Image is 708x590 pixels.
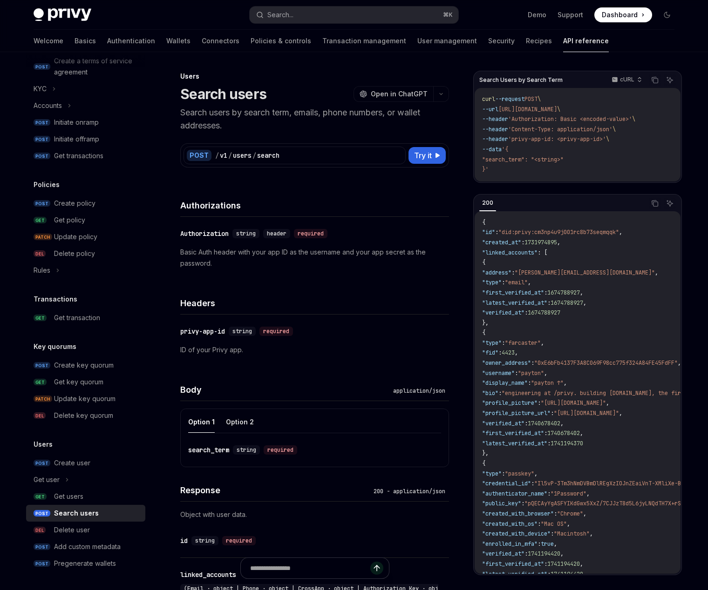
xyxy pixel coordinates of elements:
[479,76,563,84] span: Search Users by Search Term
[54,524,90,536] div: Delete user
[544,560,547,568] span: :
[564,379,567,387] span: ,
[482,379,528,387] span: "display_name"
[482,289,544,296] span: "first_verified_at"
[166,30,191,52] a: Wallets
[560,550,564,557] span: ,
[560,420,564,427] span: ,
[482,309,524,316] span: "verified_at"
[505,470,534,477] span: "passkey"
[236,230,256,237] span: string
[26,212,145,228] a: GETGet policy
[524,95,538,103] span: POST
[660,7,674,22] button: Toggle dark mode
[498,228,619,236] span: "did:privy:cm3np4u9j001rc8b73seqmqqk"
[34,379,47,386] span: GET
[518,369,544,377] span: "payton"
[590,530,593,537] span: ,
[180,86,266,102] h1: Search users
[482,329,485,336] span: {
[528,10,546,20] a: Demo
[482,550,524,557] span: "verified_at"
[551,299,583,307] span: 1674788927
[34,136,50,143] span: POST
[526,30,552,52] a: Recipes
[34,439,53,450] h5: Users
[619,409,622,417] span: ,
[252,151,256,160] div: /
[586,490,590,497] span: ,
[443,11,453,19] span: ⌘ K
[495,95,524,103] span: --request
[54,491,83,502] div: Get users
[482,339,502,347] span: "type"
[508,135,606,143] span: 'privy-app-id: <privy-app-id>'
[547,490,551,497] span: :
[551,440,583,447] span: 1741194370
[502,339,505,347] span: :
[528,550,560,557] span: 1741194420
[264,445,297,455] div: required
[551,530,554,537] span: :
[547,289,580,296] span: 1674788927
[34,396,52,402] span: PATCH
[180,199,449,212] h4: Authorizations
[551,409,554,417] span: :
[187,150,211,161] div: POST
[498,389,502,397] span: :
[563,30,609,52] a: API reference
[482,409,551,417] span: "profile_picture_url"
[250,7,458,23] button: Search...⌘K
[180,344,449,355] p: ID of your Privy app.
[34,474,60,485] div: Get user
[482,510,554,517] span: "created_with_browser"
[34,412,46,419] span: DEL
[524,239,557,246] span: 1731974895
[34,460,50,467] span: POST
[547,440,551,447] span: :
[180,229,229,238] div: Authorization
[26,357,145,374] a: POSTCreate key quorum
[482,219,485,226] span: {
[54,231,97,242] div: Update policy
[508,115,632,123] span: 'Authorization: Basic <encoded-value>'
[107,30,155,52] a: Authentication
[538,399,541,407] span: :
[554,540,557,548] span: ,
[482,429,544,437] span: "first_verified_at"
[54,215,85,226] div: Get policy
[26,390,145,407] a: PATCHUpdate key quorum
[619,228,622,236] span: ,
[567,520,570,528] span: ,
[233,151,252,160] div: users
[259,327,293,336] div: required
[482,126,508,133] span: --header
[602,10,638,20] span: Dashboard
[502,146,508,153] span: '{
[34,217,47,224] span: GET
[482,399,538,407] span: "profile_picture"
[188,411,215,433] button: Option 1
[664,197,676,209] button: Ask AI
[678,359,681,367] span: ,
[538,95,541,103] span: \
[370,562,383,575] button: Send message
[664,74,676,86] button: Ask AI
[54,393,116,404] div: Update key quorum
[251,30,311,52] a: Policies & controls
[26,522,145,538] a: DELDelete user
[502,349,515,356] span: 4423
[54,360,114,371] div: Create key quorum
[557,239,560,246] span: ,
[322,30,406,52] a: Transaction management
[606,399,609,407] span: ,
[541,540,554,548] span: true
[26,228,145,245] a: PATCHUpdate policy
[649,74,661,86] button: Copy the contents from the code block
[215,151,219,160] div: /
[613,126,616,133] span: \
[482,249,538,256] span: "linked_accounts"
[544,289,547,296] span: :
[482,279,502,286] span: "type"
[408,147,446,164] button: Try it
